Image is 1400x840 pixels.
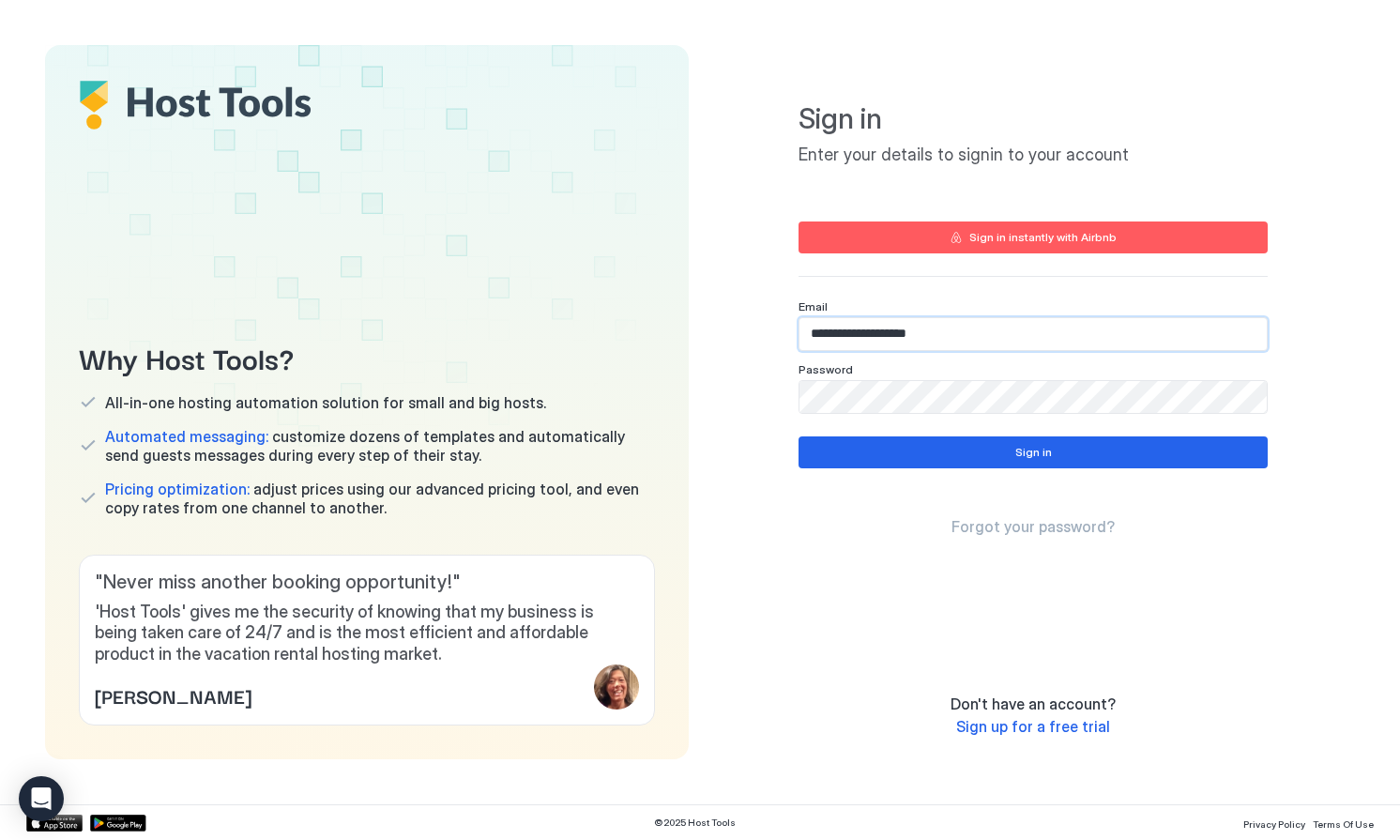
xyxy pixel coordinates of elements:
[1313,818,1374,830] span: Terms Of Use
[799,221,1268,253] button: Sign in instantly with Airbnb
[594,664,639,710] div: profile
[105,427,268,446] span: Automated messaging:
[105,427,655,465] span: customize dozens of templates and automatically send guests messages during every step of their s...
[799,145,1268,166] span: Enter your details to signin to your account
[956,717,1110,737] a: Sign up for a free trial
[79,336,655,378] span: Why Host Tools?
[1243,818,1305,830] span: Privacy Policy
[799,436,1268,468] button: Sign in
[956,717,1110,736] span: Sign up for a free trial
[1015,444,1052,461] div: Sign in
[105,393,546,412] span: All-in-one hosting automation solution for small and big hosts.
[105,480,655,517] span: adjust prices using our advanced pricing tool, and even copy rates from one channel to another.
[799,101,1268,137] span: Sign in
[26,815,83,832] a: App Store
[19,776,64,821] div: Open Intercom Messenger
[1243,813,1305,832] a: Privacy Policy
[95,681,251,710] span: [PERSON_NAME]
[90,815,146,832] a: Google Play Store
[951,695,1116,713] span: Don't have an account?
[799,381,1267,413] input: Input Field
[951,517,1115,537] a: Forgot your password?
[951,517,1115,536] span: Forgot your password?
[654,817,736,829] span: © 2025 Host Tools
[969,229,1117,246] div: Sign in instantly with Airbnb
[799,318,1267,350] input: Input Field
[1313,813,1374,832] a: Terms Of Use
[95,571,639,594] span: " Never miss another booking opportunity! "
[105,480,250,498] span: Pricing optimization:
[799,299,828,313] span: Email
[95,602,639,665] span: 'Host Tools' gives me the security of knowing that my business is being taken care of 24/7 and is...
[799,362,853,376] span: Password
